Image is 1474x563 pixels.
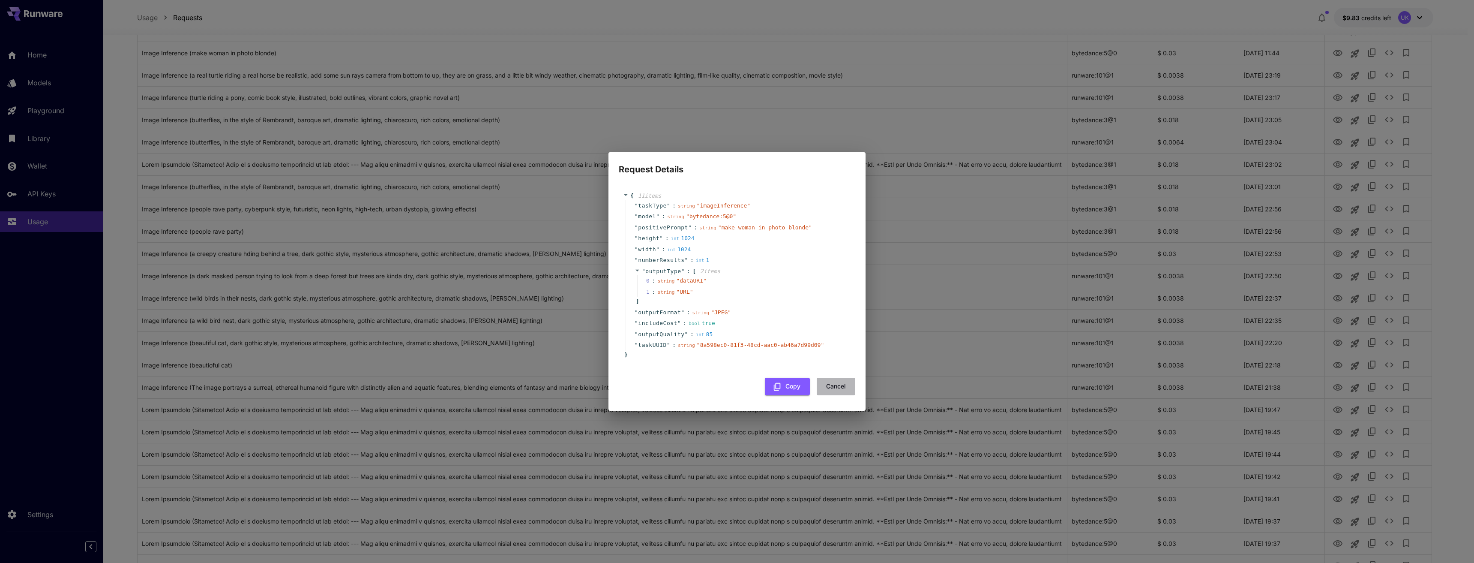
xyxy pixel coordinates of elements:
[665,234,669,243] span: :
[681,268,685,274] span: "
[635,235,638,241] span: "
[718,224,812,231] span: " make woman in photo blonde "
[638,212,656,221] span: model
[671,234,694,243] div: 1024
[638,256,684,265] span: numberResults
[658,289,675,295] span: string
[630,192,634,200] span: {
[635,342,638,348] span: "
[638,319,677,328] span: includeCost
[652,277,655,285] div: :
[646,277,658,285] span: 0
[671,236,679,241] span: int
[696,330,713,339] div: 85
[659,235,663,241] span: "
[635,224,638,231] span: "
[635,331,638,337] span: "
[642,268,645,274] span: "
[638,308,681,317] span: outputFormat
[690,256,694,265] span: :
[677,320,681,326] span: "
[676,277,706,284] span: " dataURI "
[638,193,662,199] span: 11 item s
[694,223,697,232] span: :
[692,310,709,316] span: string
[635,320,638,326] span: "
[696,332,704,337] span: int
[692,267,696,276] span: [
[608,152,866,176] h2: Request Details
[635,213,638,220] span: "
[638,202,667,210] span: taskType
[662,212,665,221] span: :
[638,234,659,243] span: height
[687,308,690,317] span: :
[652,288,655,296] div: :
[686,213,736,220] span: " bytedance:5@0 "
[700,268,720,274] span: 2 item s
[638,330,684,339] span: outputQuality
[656,213,659,220] span: "
[672,341,676,349] span: :
[656,246,659,253] span: "
[638,341,667,349] span: taskUUID
[635,257,638,263] span: "
[696,258,704,263] span: int
[658,278,675,284] span: string
[667,214,684,220] span: string
[645,268,681,274] span: outputType
[672,202,676,210] span: :
[676,289,693,295] span: " URL "
[685,257,688,263] span: "
[683,319,686,328] span: :
[662,245,665,254] span: :
[697,342,824,348] span: " 8a598ec0-81f3-48cd-aac0-ab46a7d99d09 "
[696,256,710,265] div: 1
[1282,218,1474,563] iframe: Chat Widget
[667,245,691,254] div: 1024
[699,225,716,231] span: string
[667,247,676,253] span: int
[697,202,750,209] span: " imageInference "
[646,288,658,296] span: 1
[635,309,638,316] span: "
[678,203,695,209] span: string
[687,267,690,276] span: :
[689,319,715,328] div: true
[817,378,855,395] button: Cancel
[685,331,688,337] span: "
[635,297,639,306] span: ]
[638,245,656,254] span: width
[638,223,688,232] span: positivePrompt
[678,343,695,348] span: string
[765,378,810,395] button: Copy
[711,309,731,316] span: " JPEG "
[681,309,684,316] span: "
[635,246,638,253] span: "
[689,321,700,326] span: bool
[688,224,692,231] span: "
[667,202,670,209] span: "
[690,330,694,339] span: :
[635,202,638,209] span: "
[667,342,670,348] span: "
[623,351,628,359] span: }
